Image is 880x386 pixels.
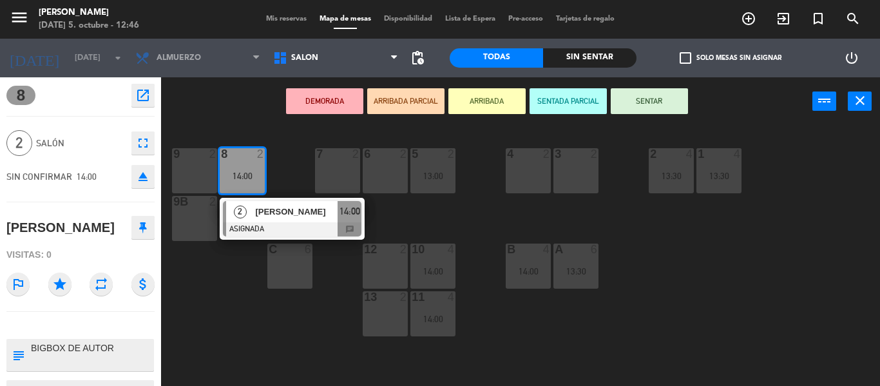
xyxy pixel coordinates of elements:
[696,171,741,180] div: 13:30
[257,148,265,160] div: 2
[131,131,155,155] button: fullscreen
[448,244,455,255] div: 4
[11,348,25,362] i: subject
[439,15,502,23] span: Lista de Espera
[400,291,408,303] div: 2
[400,148,408,160] div: 2
[410,171,455,180] div: 13:00
[131,84,155,107] button: open_in_new
[412,244,412,255] div: 10
[6,273,30,296] i: outlined_flag
[313,15,378,23] span: Mapa de mesas
[36,136,125,151] span: Salón
[448,88,526,114] button: ARRIBADA
[6,244,155,266] div: Visitas: 0
[530,88,607,114] button: SENTADA PARCIAL
[591,148,598,160] div: 2
[90,273,113,296] i: repeat
[543,48,636,68] div: Sin sentar
[10,8,29,32] button: menu
[131,273,155,296] i: attach_money
[412,291,412,303] div: 11
[680,52,691,64] span: check_box_outline_blank
[410,267,455,276] div: 14:00
[543,148,551,160] div: 2
[6,171,72,182] span: SIN CONFIRMAR
[378,15,439,23] span: Disponibilidad
[543,244,551,255] div: 4
[135,169,151,184] i: eject
[844,50,859,66] i: power_settings_new
[39,19,139,32] div: [DATE] 5. octubre - 12:46
[131,165,155,188] button: eject
[591,244,598,255] div: 6
[77,171,97,182] span: 14:00
[810,11,826,26] i: turned_in_not
[305,244,312,255] div: 6
[502,15,550,23] span: Pre-acceso
[316,148,317,160] div: 7
[173,148,174,160] div: 9
[209,148,217,160] div: 2
[450,48,543,68] div: Todas
[135,135,151,151] i: fullscreen
[209,196,217,207] div: 2
[260,15,313,23] span: Mis reservas
[220,171,265,180] div: 14:00
[110,50,126,66] i: arrow_drop_down
[412,148,412,160] div: 5
[852,93,868,108] i: close
[845,11,861,26] i: search
[741,11,756,26] i: add_circle_outline
[410,50,425,66] span: pending_actions
[698,148,698,160] div: 1
[6,130,32,156] span: 2
[352,148,360,160] div: 2
[157,53,201,63] span: Almuerzo
[611,88,688,114] button: SENTAR
[39,6,139,19] div: [PERSON_NAME]
[291,53,318,63] span: Salón
[550,15,621,23] span: Tarjetas de regalo
[410,314,455,323] div: 14:00
[680,52,781,64] label: Solo mesas sin asignar
[340,204,360,219] span: 14:00
[686,148,694,160] div: 4
[506,267,551,276] div: 14:00
[776,11,791,26] i: exit_to_app
[173,196,174,207] div: 9b
[734,148,741,160] div: 4
[448,291,455,303] div: 4
[649,171,694,180] div: 13:30
[555,148,555,160] div: 3
[448,148,455,160] div: 2
[286,88,363,114] button: DEMORADA
[255,205,338,218] span: [PERSON_NAME]
[848,92,872,111] button: close
[367,88,445,114] button: ARRIBADA PARCIAL
[10,8,29,27] i: menu
[221,148,222,160] div: 8
[817,93,832,108] i: power_input
[135,88,151,103] i: open_in_new
[400,244,408,255] div: 2
[6,217,115,238] div: [PERSON_NAME]
[812,92,836,111] button: power_input
[234,206,247,218] span: 2
[6,86,35,105] span: 8
[553,267,598,276] div: 13:30
[48,273,72,296] i: star
[555,244,555,255] div: A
